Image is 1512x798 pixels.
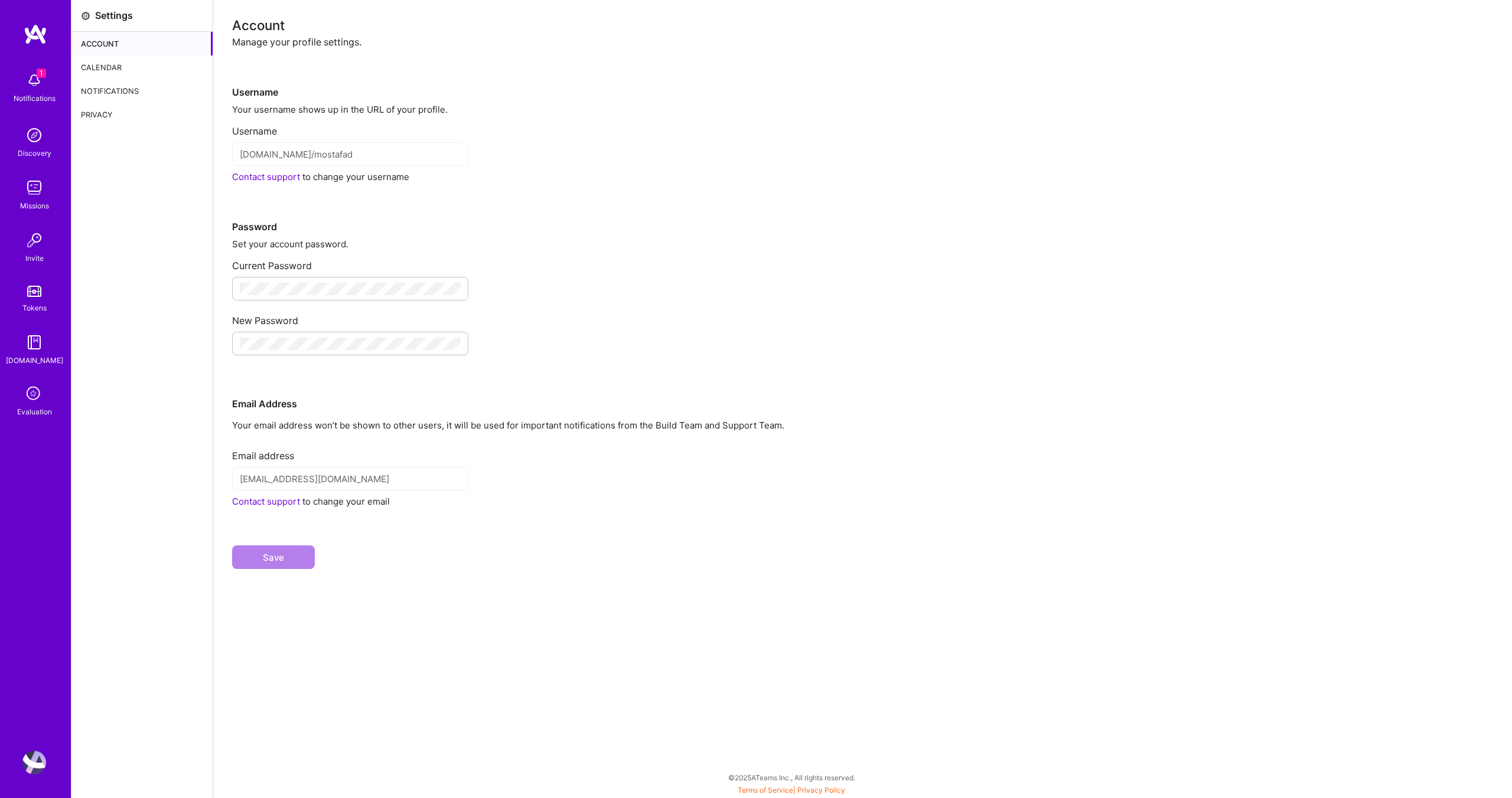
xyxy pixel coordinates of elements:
div: Invite [25,252,44,264]
div: Your username shows up in the URL of your profile. [232,103,1493,116]
div: Evaluation [17,405,52,418]
div: Account [71,32,213,55]
div: Current Password [232,250,1493,272]
div: Calendar [71,55,213,79]
div: [DOMAIN_NAME] [6,354,63,367]
div: Account [232,19,1493,31]
img: Invite [22,228,46,252]
img: teamwork [22,176,46,199]
img: User Avatar [22,751,46,774]
div: Privacy [71,103,213,126]
div: Notifications [14,92,56,104]
button: Save [232,545,315,569]
div: Password [232,183,1493,233]
span: 1 [37,68,46,78]
img: discovery [22,123,46,147]
div: Set your account password. [232,238,1493,250]
div: Email address [232,440,1493,462]
img: logo [24,24,47,45]
div: Settings [95,9,133,22]
span: | [738,786,845,794]
div: Username [232,116,1493,138]
div: to change your email [232,495,1493,508]
img: bell [22,68,46,92]
div: Username [232,48,1493,99]
div: Email Address [232,360,1493,410]
img: tokens [27,286,41,297]
div: Notifications [71,79,213,103]
a: Terms of Service [738,786,793,794]
div: Tokens [22,302,47,314]
div: to change your username [232,171,1493,183]
p: Your email address won’t be shown to other users, it will be used for important notifications fro... [232,419,1493,431]
i: icon Settings [81,11,90,21]
i: icon SelectionTeam [23,383,45,405]
a: Contact support [232,171,300,182]
a: User Avatar [19,751,49,774]
a: Privacy Policy [797,786,845,794]
a: Contact support [232,496,300,507]
div: New Password [232,305,1493,327]
div: © 2025 ATeams Inc., All rights reserved. [71,763,1512,792]
div: Missions [20,199,49,212]
div: Manage your profile settings. [232,36,1493,48]
div: Discovery [18,147,51,159]
img: guide book [22,331,46,354]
